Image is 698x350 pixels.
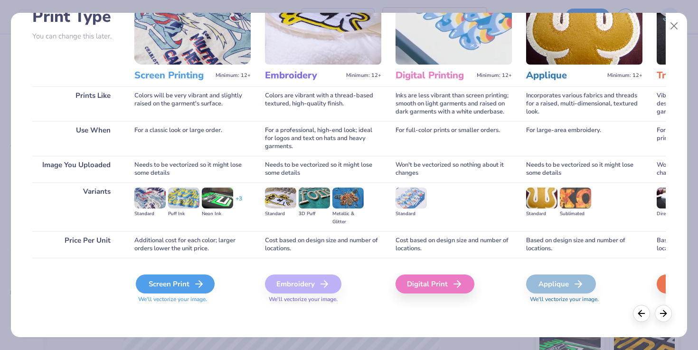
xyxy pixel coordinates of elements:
[134,210,166,218] div: Standard
[396,156,512,182] div: Won't be vectorized so nothing about it changes
[32,86,120,121] div: Prints Like
[560,188,591,208] img: Sublimated
[526,69,604,82] h3: Applique
[136,274,215,293] div: Screen Print
[134,295,251,303] span: We'll vectorize your image.
[526,231,642,258] div: Based on design size and number of locations.
[477,72,512,79] span: Minimum: 12+
[332,210,364,226] div: Metallic & Glitter
[396,210,427,218] div: Standard
[202,188,233,208] img: Neon Ink
[396,121,512,156] div: For full-color prints or smaller orders.
[265,69,342,82] h3: Embroidery
[332,188,364,208] img: Metallic & Glitter
[526,156,642,182] div: Needs to be vectorized so it might lose some details
[526,274,596,293] div: Applique
[396,69,473,82] h3: Digital Printing
[346,72,381,79] span: Minimum: 12+
[134,231,251,258] div: Additional cost for each color; larger orders lower the unit price.
[265,210,296,218] div: Standard
[134,69,212,82] h3: Screen Printing
[396,274,474,293] div: Digital Print
[265,156,381,182] div: Needs to be vectorized so it might lose some details
[32,156,120,182] div: Image You Uploaded
[168,188,199,208] img: Puff Ink
[265,295,381,303] span: We'll vectorize your image.
[299,210,330,218] div: 3D Puff
[265,274,341,293] div: Embroidery
[202,210,233,218] div: Neon Ink
[134,86,251,121] div: Colors will be very vibrant and slightly raised on the garment's surface.
[396,86,512,121] div: Inks are less vibrant than screen printing; smooth on light garments and raised on dark garments ...
[560,210,591,218] div: Sublimated
[665,17,683,35] button: Close
[657,210,688,218] div: Direct-to-film
[32,121,120,156] div: Use When
[168,210,199,218] div: Puff Ink
[299,188,330,208] img: 3D Puff
[526,121,642,156] div: For large-area embroidery.
[526,86,642,121] div: Incorporates various fabrics and threads for a raised, multi-dimensional, textured look.
[607,72,642,79] span: Minimum: 12+
[396,231,512,258] div: Cost based on design size and number of locations.
[265,188,296,208] img: Standard
[32,231,120,258] div: Price Per Unit
[526,295,642,303] span: We'll vectorize your image.
[526,210,557,218] div: Standard
[396,188,427,208] img: Standard
[526,188,557,208] img: Standard
[657,188,688,208] img: Direct-to-film
[32,182,120,231] div: Variants
[216,72,251,79] span: Minimum: 12+
[265,86,381,121] div: Colors are vibrant with a thread-based textured, high-quality finish.
[265,121,381,156] div: For a professional, high-end look; ideal for logos and text on hats and heavy garments.
[134,188,166,208] img: Standard
[134,156,251,182] div: Needs to be vectorized so it might lose some details
[32,32,120,40] p: You can change this later.
[236,195,242,211] div: + 3
[134,121,251,156] div: For a classic look or large order.
[265,231,381,258] div: Cost based on design size and number of locations.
